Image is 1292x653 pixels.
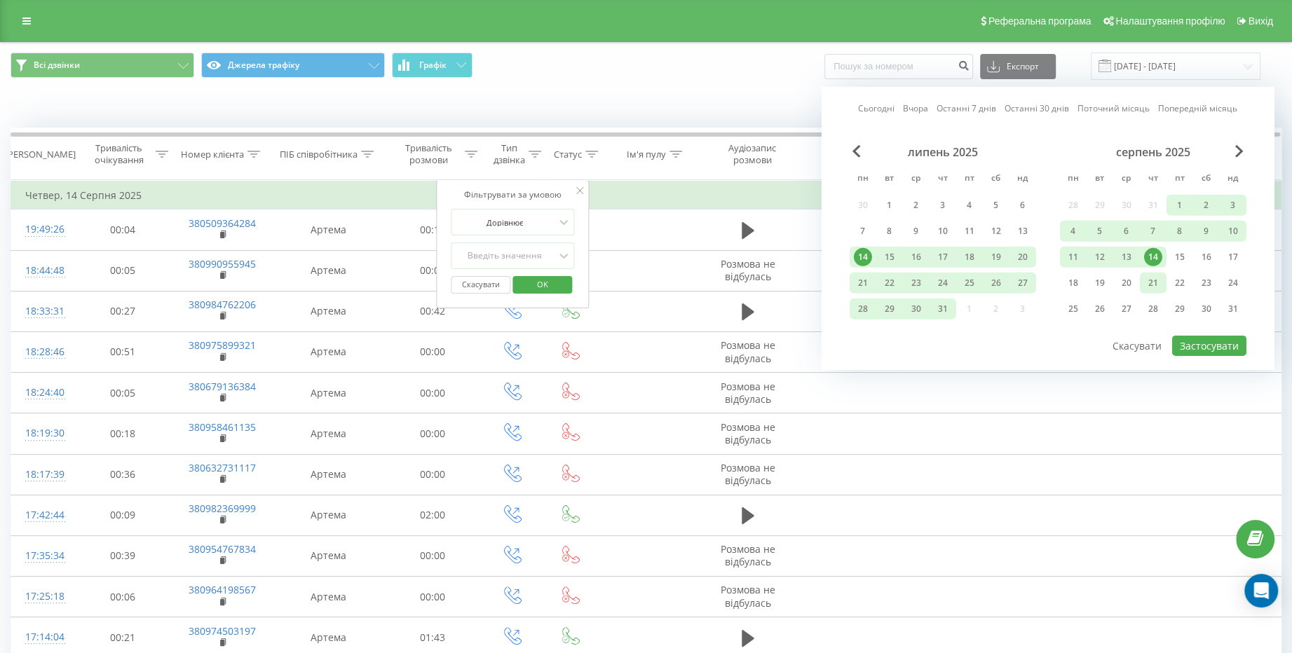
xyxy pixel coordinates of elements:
div: ср 13 серп 2025 р. [1113,247,1140,268]
span: OK [523,273,562,295]
div: 26 [987,274,1005,292]
div: вт 5 серп 2025 р. [1087,221,1113,242]
div: 16 [1197,248,1216,266]
div: вт 8 лип 2025 р. [876,221,903,242]
span: Розмова не відбулась [721,420,775,446]
td: 00:11 [383,209,482,250]
div: Тривалість очікування [86,142,152,166]
div: 12 [1091,248,1109,266]
div: ср 6 серп 2025 р. [1113,221,1140,242]
div: 18:44:48 [25,257,60,284]
div: 5 [987,196,1005,214]
div: 18:28:46 [25,338,60,366]
div: 18 [960,248,979,266]
div: пн 25 серп 2025 р. [1060,298,1087,319]
span: Вихід [1249,15,1273,27]
div: пн 21 лип 2025 р. [850,273,876,294]
div: 19:49:26 [25,216,60,243]
td: Артема [273,577,383,617]
span: Розмова не відбулась [721,461,775,487]
div: пт 8 серп 2025 р. [1167,221,1193,242]
div: 16 [907,248,925,266]
div: чт 7 серп 2025 р. [1140,221,1167,242]
abbr: понеділок [1063,169,1084,190]
div: сб 16 серп 2025 р. [1193,247,1220,268]
a: Останні 30 днів [1005,102,1069,115]
div: 23 [907,274,925,292]
div: 18 [1064,274,1082,292]
div: вт 22 лип 2025 р. [876,273,903,294]
div: чт 31 лип 2025 р. [930,298,956,319]
div: 22 [880,274,899,292]
div: чт 24 лип 2025 р. [930,273,956,294]
div: сб 26 лип 2025 р. [983,273,1009,294]
div: пн 18 серп 2025 р. [1060,273,1087,294]
div: ср 20 серп 2025 р. [1113,273,1140,294]
div: пн 4 серп 2025 р. [1060,221,1087,242]
td: 00:05 [74,373,172,413]
div: 9 [1197,222,1216,240]
a: 380984762206 [189,298,256,311]
div: 13 [1014,222,1032,240]
span: Реферальна програма [988,15,1092,27]
td: 00:09 [74,495,172,535]
td: 00:00 [383,373,482,413]
div: 17:35:34 [25,542,60,570]
td: Артема [273,413,383,454]
abbr: субота [986,169,1007,190]
div: 6 [1117,222,1136,240]
div: 27 [1014,274,1032,292]
abbr: понеділок [852,169,873,190]
td: 00:00 [383,331,482,372]
a: 380974503197 [189,624,256,638]
div: чт 3 лип 2025 р. [930,195,956,216]
abbr: п’ятниця [959,169,980,190]
div: чт 28 серп 2025 р. [1140,298,1167,319]
a: 380958461135 [189,420,256,434]
div: сб 2 серп 2025 р. [1193,195,1220,216]
div: сб 23 серп 2025 р. [1193,273,1220,294]
div: 4 [960,196,979,214]
td: Артема [273,250,383,291]
div: чт 14 серп 2025 р. [1140,247,1167,268]
a: Останні 7 днів [937,102,996,115]
div: ПІБ співробітника [280,149,358,160]
button: Всі дзвінки [11,53,194,78]
div: Open Intercom Messenger [1244,574,1278,607]
div: 7 [854,222,872,240]
div: 31 [934,300,952,318]
div: 24 [1224,274,1242,292]
div: нд 6 лип 2025 р. [1009,195,1036,216]
abbr: неділя [1012,169,1033,190]
abbr: вівторок [1089,169,1110,190]
td: Артема [273,209,383,250]
div: 12 [987,222,1005,240]
td: Артема [273,535,383,576]
div: 30 [1197,300,1216,318]
div: 14 [1144,248,1162,266]
abbr: середа [1116,169,1137,190]
span: Всі дзвінки [34,60,80,71]
div: 2 [1197,196,1216,214]
div: 20 [1117,274,1136,292]
div: [PERSON_NAME] [5,149,76,160]
td: 00:36 [74,454,172,495]
div: сб 12 лип 2025 р. [983,221,1009,242]
div: ср 30 лип 2025 р. [903,298,930,319]
div: серпень 2025 [1060,145,1246,159]
div: нд 13 лип 2025 р. [1009,221,1036,242]
div: сб 9 серп 2025 р. [1193,221,1220,242]
div: пт 22 серп 2025 р. [1167,273,1193,294]
div: 10 [934,222,952,240]
div: 21 [854,274,872,292]
abbr: субота [1196,169,1217,190]
span: Next Month [1235,145,1244,158]
a: 380679136384 [189,380,256,393]
div: пт 18 лип 2025 р. [956,247,983,268]
div: Введіть значення [455,250,555,261]
div: 27 [1117,300,1136,318]
abbr: вівторок [879,169,900,190]
td: 00:04 [74,209,172,250]
div: 1 [1171,196,1189,214]
div: 4 [1064,222,1082,240]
